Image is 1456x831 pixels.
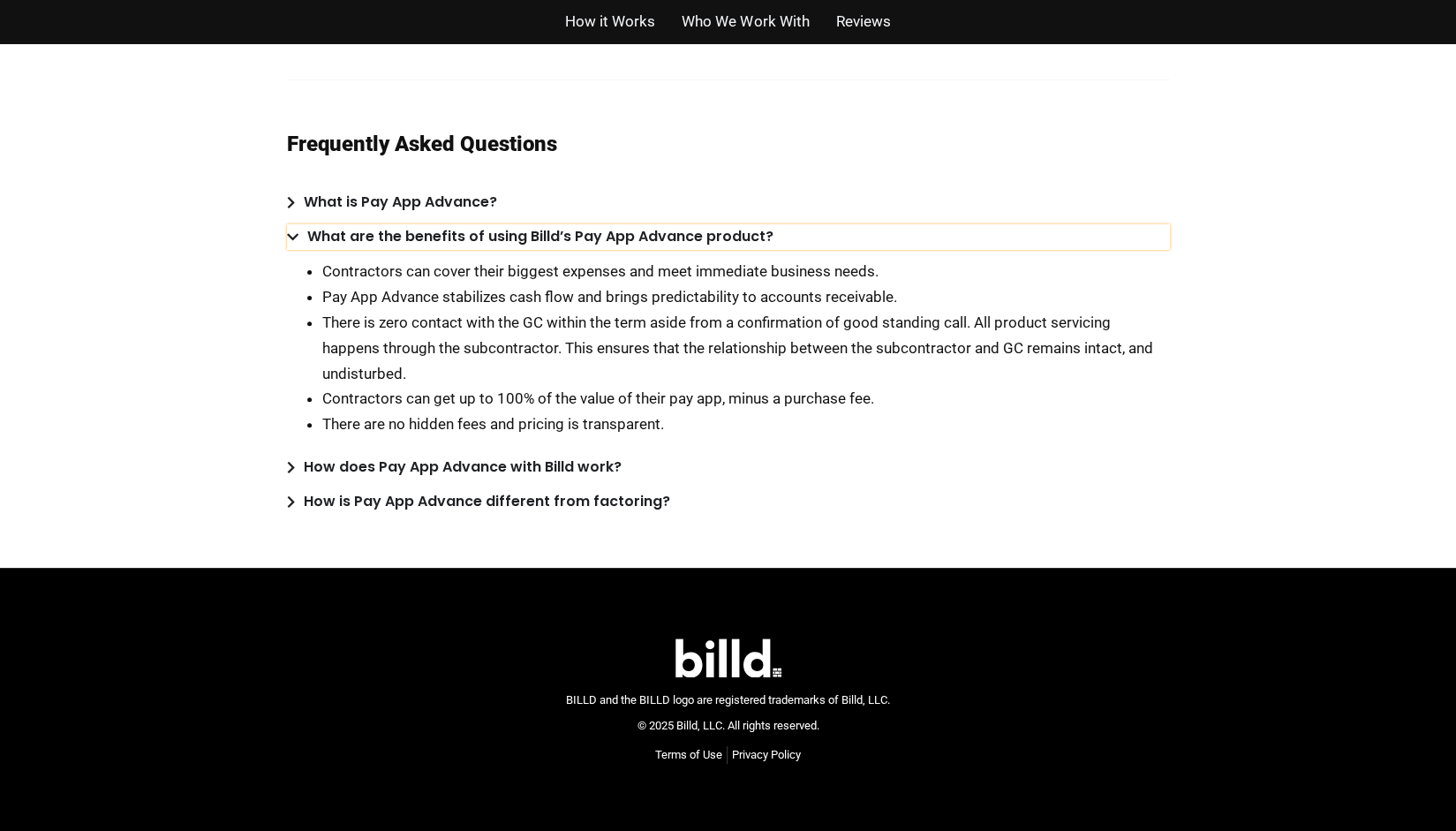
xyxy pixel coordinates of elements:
[732,746,801,764] a: Privacy Policy
[322,412,1170,437] li: There are no hidden fees and pricing is transparent.
[287,190,1170,215] summary: What is Pay App Advance?
[655,746,722,764] a: Terms of Use
[287,455,1170,480] summary: How does Pay App Advance with Billd work?
[322,310,1170,387] li: There is zero contact with the GC within the term aside from a confirmation of good standing call...
[304,190,497,215] div: What is Pay App Advance?
[287,489,1170,515] summary: How is Pay App Advance different from factoring?
[565,9,655,34] a: How it Works
[307,224,773,250] div: What are the benefits of using Billd’s Pay App Advance product?
[287,224,1170,250] summary: What are the benefits of using Billd’s Pay App Advance product?
[304,489,670,515] div: How is Pay App Advance different from factoring?
[287,133,557,155] h3: Frequently Asked Questions
[566,693,890,732] span: BILLD and the BILLD logo are registered trademarks of Billd, LLC. © 2025 Billd, LLC. All rights r...
[322,284,1170,310] li: Pay App Advance stabilizes cash flow and brings predictability to accounts receivable.
[682,9,809,34] a: Who We Work With
[655,746,801,764] nav: Menu
[322,259,1170,284] li: Contractors can cover their biggest expenses and meet immediate business needs.
[322,386,1170,412] li: Contractors can get up to 100% of the value of their pay app, minus a purchase fee.
[304,455,622,480] div: How does Pay App Advance with Billd work?
[835,9,890,34] a: Reviews
[287,190,1170,515] div: Accordion. Open links with Enter or Space, close with Escape, and navigate with Arrow Keys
